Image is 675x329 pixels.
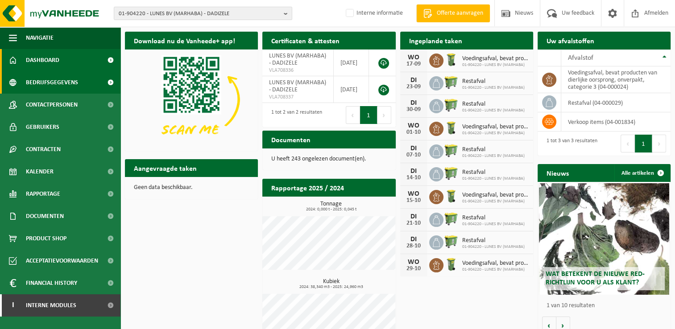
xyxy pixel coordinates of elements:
[462,55,529,62] span: Voedingsafval, bevat producten van dierlijke oorsprong, onverpakt, categorie 3
[462,199,529,204] span: 01-904220 - LUNES BV (MARHABA)
[262,131,319,148] h2: Documenten
[443,52,459,67] img: WB-0140-HPE-GN-50
[114,7,292,20] button: 01-904220 - LUNES BV (MARHABA) - DADIZELE
[462,108,525,113] span: 01-904220 - LUNES BV (MARHABA)
[561,112,671,132] td: verkoop items (04-001834)
[334,49,369,76] td: [DATE]
[462,62,529,68] span: 01-904220 - LUNES BV (MARHABA)
[542,134,597,153] div: 1 tot 3 van 3 resultaten
[462,153,525,159] span: 01-904220 - LUNES BV (MARHABA)
[269,94,327,101] span: VLA708337
[405,152,422,158] div: 07-10
[405,220,422,226] div: 21-10
[538,164,578,181] h2: Nieuws
[346,106,360,124] button: Previous
[360,106,377,124] button: 1
[614,164,670,182] a: Alle artikelen
[334,76,369,103] td: [DATE]
[462,237,525,244] span: Restafval
[539,183,669,295] a: Wat betekent de nieuwe RED-richtlijn voor u als klant?
[125,32,244,49] h2: Download nu de Vanheede+ app!
[443,234,459,249] img: WB-0660-HPE-GN-50
[462,131,529,136] span: 01-904220 - LUNES BV (MARHABA)
[405,107,422,113] div: 30-09
[269,79,326,93] span: LUNES BV (MARHABA) - DADIZELE
[462,260,529,267] span: Voedingsafval, bevat producten van dierlijke oorsprong, onverpakt, categorie 3
[405,259,422,266] div: WO
[267,279,395,289] h3: Kubiek
[26,138,61,160] span: Contracten
[405,190,422,197] div: WO
[462,214,525,222] span: Restafval
[26,71,78,94] span: Bedrijfsgegevens
[125,159,206,177] h2: Aangevraagde taken
[377,106,391,124] button: Next
[462,78,525,85] span: Restafval
[26,94,78,116] span: Contactpersonen
[462,169,525,176] span: Restafval
[262,179,353,196] h2: Rapportage 2025 / 2024
[443,257,459,272] img: WB-0140-HPE-GN-50
[621,135,635,152] button: Previous
[405,122,422,129] div: WO
[26,27,54,49] span: Navigatie
[267,207,395,212] span: 2024: 0,000 t - 2025: 0,045 t
[405,54,422,61] div: WO
[134,185,249,191] p: Geen data beschikbaar.
[405,99,422,107] div: DI
[26,272,77,294] span: Financial History
[561,66,671,93] td: voedingsafval, bevat producten van dierlijke oorsprong, onverpakt, categorie 3 (04-000024)
[405,61,422,67] div: 17-09
[262,32,348,49] h2: Certificaten & attesten
[267,105,322,125] div: 1 tot 2 van 2 resultaten
[462,192,529,199] span: Voedingsafval, bevat producten van dierlijke oorsprong, onverpakt, categorie 3
[462,244,525,250] span: 01-904220 - LUNES BV (MARHABA)
[546,271,645,286] span: Wat betekent de nieuwe RED-richtlijn voor u als klant?
[416,4,490,22] a: Offerte aanvragen
[400,32,471,49] h2: Ingeplande taken
[267,201,395,212] h3: Tonnage
[435,9,485,18] span: Offerte aanvragen
[635,135,652,152] button: 1
[271,156,386,162] p: U heeft 243 ongelezen document(en).
[125,49,258,149] img: Download de VHEPlus App
[26,49,59,71] span: Dashboard
[538,32,603,49] h2: Uw afvalstoffen
[329,196,395,214] a: Bekijk rapportage
[443,189,459,204] img: WB-0140-HPE-GN-50
[405,129,422,136] div: 01-10
[269,67,327,74] span: VLA708336
[26,205,64,227] span: Documenten
[443,120,459,136] img: WB-0140-HPE-GN-50
[405,236,422,243] div: DI
[9,294,17,317] span: I
[405,213,422,220] div: DI
[405,168,422,175] div: DI
[405,77,422,84] div: DI
[568,54,593,62] span: Afvalstof
[405,266,422,272] div: 29-10
[26,160,54,183] span: Kalender
[267,285,395,289] span: 2024: 38,340 m3 - 2025: 24,960 m3
[462,267,529,272] span: 01-904220 - LUNES BV (MARHABA)
[462,176,525,181] span: 01-904220 - LUNES BV (MARHABA)
[344,7,403,20] label: Interne informatie
[26,227,66,250] span: Product Shop
[119,7,280,21] span: 01-904220 - LUNES BV (MARHABA) - DADIZELE
[26,183,60,205] span: Rapportage
[405,243,422,249] div: 28-10
[269,53,326,66] span: LUNES BV (MARHABA) - DADIZELE
[462,146,525,153] span: Restafval
[443,166,459,181] img: WB-0660-HPE-GN-50
[405,84,422,90] div: 23-09
[26,250,98,272] span: Acceptatievoorwaarden
[561,93,671,112] td: restafval (04-000029)
[443,75,459,90] img: WB-0660-HPE-GN-50
[405,197,422,204] div: 15-10
[462,123,529,131] span: Voedingsafval, bevat producten van dierlijke oorsprong, onverpakt, categorie 3
[547,303,666,309] p: 1 van 10 resultaten
[443,143,459,158] img: WB-0660-HPE-GN-50
[462,101,525,108] span: Restafval
[26,116,59,138] span: Gebruikers
[462,222,525,227] span: 01-904220 - LUNES BV (MARHABA)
